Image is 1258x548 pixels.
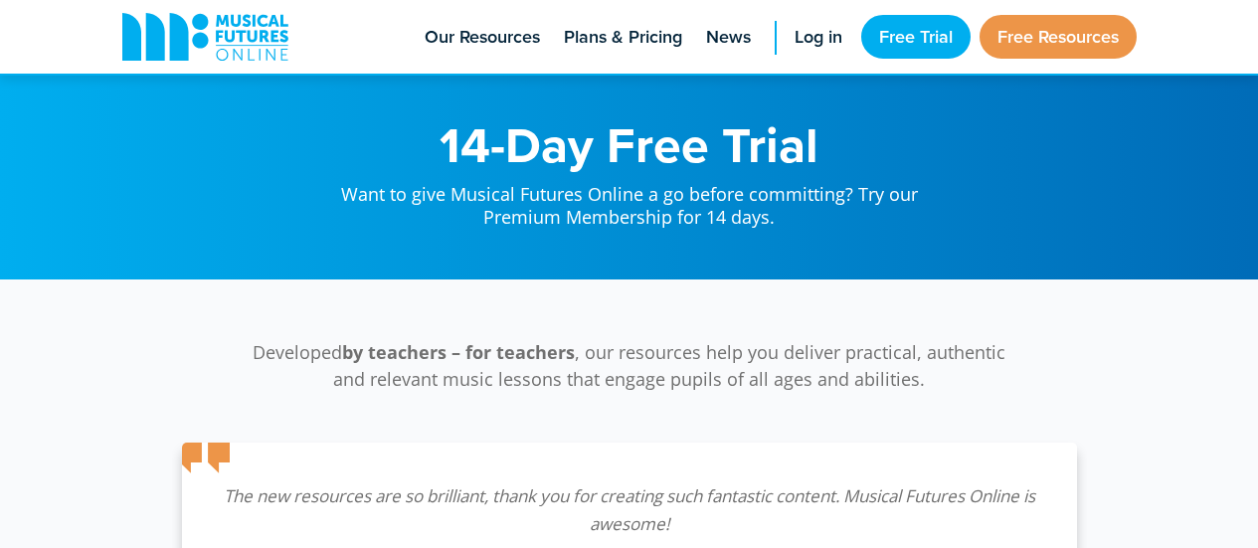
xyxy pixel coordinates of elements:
[564,24,682,51] span: Plans & Pricing
[321,169,938,230] p: Want to give Musical Futures Online a go before committing? Try our Premium Membership for 14 days.
[425,24,540,51] span: Our Resources
[861,15,971,59] a: Free Trial
[980,15,1137,59] a: Free Resources
[795,24,842,51] span: Log in
[242,339,1017,393] p: Developed , our resources help you deliver practical, authentic and relevant music lessons that e...
[321,119,938,169] h1: 14-Day Free Trial
[222,482,1037,538] p: The new resources are so brilliant, thank you for creating such fantastic content. Musical Future...
[706,24,751,51] span: News
[342,340,575,364] strong: by teachers – for teachers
